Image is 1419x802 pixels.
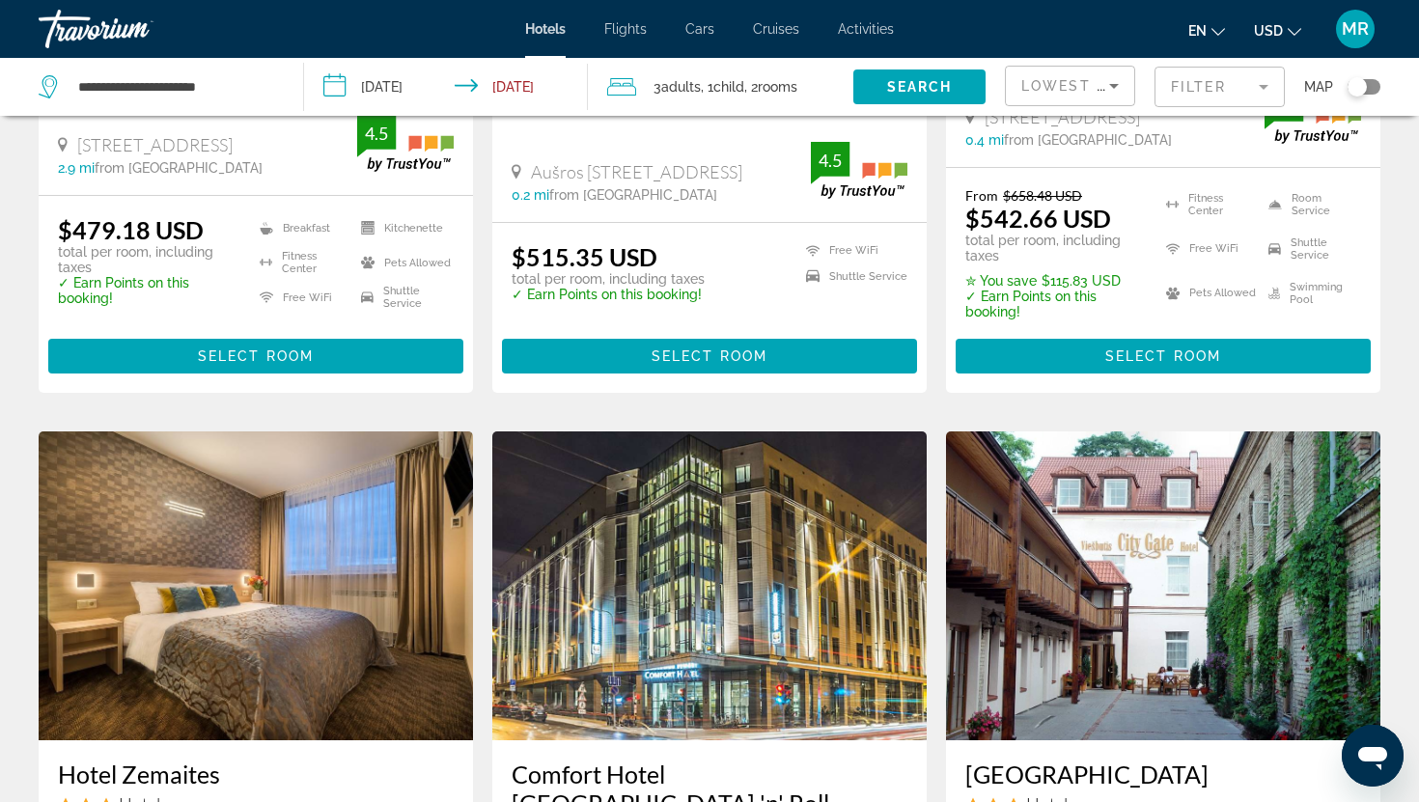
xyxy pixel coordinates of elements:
[1259,232,1361,266] li: Shuttle Service
[796,268,907,285] li: Shuttle Service
[965,132,1004,148] span: 0.4 mi
[39,431,473,740] img: Hotel image
[1156,187,1259,222] li: Fitness Center
[1304,73,1333,100] span: Map
[965,273,1037,289] span: ✮ You save
[512,271,705,287] p: total per room, including taxes
[58,275,236,306] p: ✓ Earn Points on this booking!
[753,21,799,37] a: Cruises
[39,4,232,54] a: Travorium
[48,344,463,365] a: Select Room
[652,348,767,364] span: Select Room
[48,339,463,373] button: Select Room
[58,760,454,788] a: Hotel Zemaites
[956,339,1371,373] button: Select Room
[685,21,714,37] a: Cars
[1330,9,1380,49] button: User Menu
[604,21,647,37] a: Flights
[512,187,549,203] span: 0.2 mi
[1156,232,1259,266] li: Free WiFi
[250,285,352,310] li: Free WiFi
[250,250,352,275] li: Fitness Center
[502,344,917,365] a: Select Room
[58,244,236,275] p: total per room, including taxes
[1155,66,1285,108] button: Filter
[965,233,1142,263] p: total per room, including taxes
[95,160,263,176] span: from [GEOGRAPHIC_DATA]
[588,58,853,116] button: Travelers: 3 adults, 1 child
[654,73,701,100] span: 3
[1342,725,1404,787] iframe: Button to launch messaging window
[351,250,454,275] li: Pets Allowed
[1105,348,1221,364] span: Select Room
[1254,23,1283,39] span: USD
[838,21,894,37] a: Activities
[1156,276,1259,311] li: Pets Allowed
[492,431,927,740] img: Hotel image
[713,79,744,95] span: Child
[661,79,701,95] span: Adults
[1004,132,1172,148] span: from [GEOGRAPHIC_DATA]
[357,115,454,172] img: trustyou-badge.svg
[965,187,998,204] span: From
[1003,187,1082,204] del: $658.48 USD
[525,21,566,37] a: Hotels
[811,142,907,199] img: trustyou-badge.svg
[965,204,1111,233] ins: $542.66 USD
[811,149,849,172] div: 4.5
[77,134,233,155] span: [STREET_ADDRESS]
[956,344,1371,365] a: Select Room
[58,215,204,244] ins: $479.18 USD
[1254,16,1301,44] button: Change currency
[1259,187,1361,222] li: Room Service
[946,431,1380,740] img: Hotel image
[1021,74,1119,97] mat-select: Sort by
[250,215,352,240] li: Breakfast
[1188,16,1225,44] button: Change language
[531,161,742,182] span: Aušros [STREET_ADDRESS]
[1021,78,1145,94] span: Lowest Price
[985,106,1140,127] span: [STREET_ADDRESS]
[549,187,717,203] span: from [GEOGRAPHIC_DATA]
[512,242,657,271] ins: $515.35 USD
[58,160,95,176] span: 2.9 mi
[1259,276,1361,311] li: Swimming Pool
[701,73,744,100] span: , 1
[796,242,907,259] li: Free WiFi
[304,58,589,116] button: Check-in date: Jan 19, 2026 Check-out date: Jan 27, 2026
[965,273,1142,289] p: $115.83 USD
[744,73,797,100] span: , 2
[357,122,396,145] div: 4.5
[351,285,454,310] li: Shuttle Service
[1188,23,1207,39] span: en
[853,69,986,104] button: Search
[887,79,953,95] span: Search
[965,289,1142,319] p: ✓ Earn Points on this booking!
[502,339,917,373] button: Select Room
[1342,19,1369,39] span: MR
[351,215,454,240] li: Kitchenette
[1333,78,1380,96] button: Toggle map
[758,79,797,95] span: rooms
[965,760,1361,788] a: [GEOGRAPHIC_DATA]
[512,287,705,302] p: ✓ Earn Points on this booking!
[198,348,314,364] span: Select Room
